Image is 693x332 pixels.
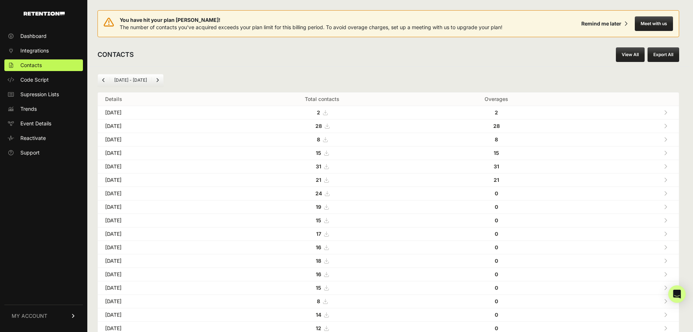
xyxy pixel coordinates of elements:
a: Event Details [4,118,83,129]
a: 15 [316,217,328,223]
td: [DATE] [98,308,224,322]
a: Support [4,147,83,159]
strong: 15 [316,217,321,223]
strong: 0 [495,271,498,277]
a: Integrations [4,45,83,56]
a: Trends [4,103,83,115]
td: [DATE] [98,133,224,147]
a: Reactivate [4,132,83,144]
img: Retention.com [24,12,65,16]
strong: 28 [493,123,500,129]
strong: 0 [495,204,498,210]
a: 15 [316,285,328,291]
strong: 0 [495,258,498,264]
strong: 0 [495,231,498,237]
td: [DATE] [98,214,224,227]
strong: 0 [495,285,498,291]
span: Code Script [20,76,49,83]
a: Contacts [4,59,83,71]
a: 17 [316,231,328,237]
span: The number of contacts you've acquired exceeds your plan limit for this billing period. To avoid ... [120,24,502,30]
a: 24 [315,190,329,196]
li: [DATE] - [DATE] [109,77,151,83]
a: 19 [316,204,328,210]
a: 18 [316,258,328,264]
a: 8 [317,298,327,304]
strong: 16 [316,271,321,277]
strong: 8 [495,136,498,142]
a: 14 [316,312,328,318]
td: [DATE] [98,254,224,268]
strong: 0 [495,217,498,223]
a: 8 [317,136,327,142]
a: 28 [315,123,329,129]
strong: 31 [494,163,499,169]
td: [DATE] [98,268,224,281]
strong: 21 [494,177,499,183]
span: Contacts [20,62,42,69]
a: 15 [316,150,328,156]
a: View All [616,47,645,62]
span: You have hit your plan [PERSON_NAME]! [120,16,502,24]
a: 2 [317,109,327,116]
strong: 21 [316,177,321,183]
strong: 18 [316,258,321,264]
td: [DATE] [98,295,224,308]
strong: 19 [316,204,321,210]
button: Remind me later [578,17,630,30]
strong: 8 [317,298,320,304]
span: Supression Lists [20,91,59,98]
td: [DATE] [98,241,224,254]
a: 31 [316,163,328,169]
button: Meet with us [635,16,673,31]
a: 16 [316,271,328,277]
h2: CONTACTS [97,50,134,60]
strong: 8 [317,136,320,142]
strong: 17 [316,231,321,237]
strong: 16 [316,244,321,250]
td: [DATE] [98,200,224,214]
td: [DATE] [98,120,224,133]
strong: 15 [316,150,321,156]
td: [DATE] [98,160,224,173]
a: MY ACCOUNT [4,305,83,327]
strong: 0 [495,244,498,250]
span: Reactivate [20,134,46,142]
th: Overages [420,93,573,106]
div: Remind me later [581,20,621,27]
a: Dashboard [4,30,83,42]
strong: 2 [495,109,498,116]
a: Supression Lists [4,89,83,100]
a: Code Script [4,74,83,86]
a: 12 [316,325,328,331]
td: [DATE] [98,173,224,187]
span: Dashboard [20,32,47,40]
a: Next [152,74,163,86]
strong: 2 [317,109,320,116]
strong: 14 [316,312,321,318]
a: 16 [316,244,328,250]
span: Event Details [20,120,51,127]
strong: 15 [316,285,321,291]
strong: 31 [316,163,321,169]
a: Previous [98,74,109,86]
strong: 28 [315,123,322,129]
td: [DATE] [98,106,224,120]
strong: 24 [315,190,322,196]
th: Total contacts [224,93,420,106]
strong: 0 [495,190,498,196]
span: Integrations [20,47,49,54]
span: MY ACCOUNT [12,312,47,320]
strong: 12 [316,325,321,331]
td: [DATE] [98,227,224,241]
strong: 15 [494,150,499,156]
strong: 0 [495,298,498,304]
span: Trends [20,105,37,113]
td: [DATE] [98,187,224,200]
a: 21 [316,177,328,183]
span: Support [20,149,40,156]
button: Export All [648,47,679,62]
td: [DATE] [98,147,224,160]
strong: 0 [495,325,498,331]
div: Open Intercom Messenger [668,285,686,303]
